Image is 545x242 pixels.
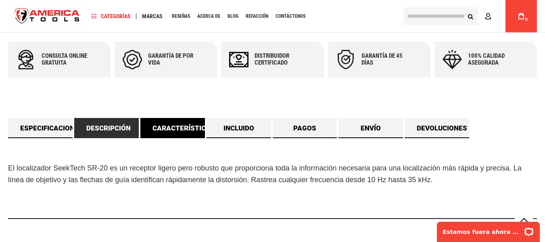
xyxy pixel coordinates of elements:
font: Distribuidor certificado [255,52,289,66]
font: Garantía de por vida [148,52,193,66]
a: Refacción [242,11,272,22]
button: Buscar [463,8,478,24]
font: Reseñas [172,13,190,19]
font: Estamos fuera ahora mismo. ¡Vuelve más tarde! [11,12,169,19]
iframe: Widget de chat LiveChat [432,217,545,242]
button: Abrir el widget de chat LiveChat [93,11,102,20]
font: Categorías [101,13,131,19]
font: Pagos [293,124,316,132]
a: Características [140,118,205,138]
a: Marcas [138,11,166,22]
font: Contáctenos [276,13,305,19]
a: Especificaciones [8,118,73,138]
font: Acerca de [197,13,220,19]
a: Devoluciones [405,118,469,138]
font: 100% calidad asegurada [468,52,505,66]
a: logotipo de la tienda [8,1,86,32]
font: Características [152,124,215,132]
font: Refacción [246,13,268,19]
font: Devoluciones [417,124,467,132]
a: Categorías [88,11,134,22]
a: Acerca de [194,11,224,22]
font: Incluido [223,124,254,132]
font: Garantía de 45 días [361,52,403,66]
img: Herramientas de América [8,1,86,32]
font: Blog [228,13,238,19]
font: 0 [525,17,528,22]
font: Consulta online gratuita [42,52,87,66]
a: Reseñas [168,11,194,22]
font: Marcas [142,13,163,19]
a: Pagos [273,118,337,138]
font: El localizador SeekTech SR-20 es un receptor ligero pero robusto que proporciona toda la informac... [8,164,522,184]
a: Envío [338,118,403,138]
a: Blog [224,11,242,22]
a: Contáctenos [272,11,309,22]
a: Incluido [207,118,271,138]
font: Descripción [86,124,131,132]
font: Especificaciones [20,124,83,132]
a: Descripción [74,118,139,138]
font: Envío [361,124,381,132]
font: Cuenta [494,13,515,19]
